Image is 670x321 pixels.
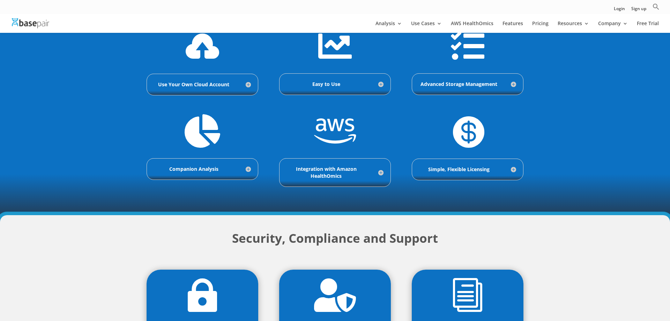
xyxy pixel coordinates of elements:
[411,21,442,33] a: Use Cases
[614,7,625,14] a: Login
[314,114,356,148] span: 
[451,114,484,148] span: 
[314,278,356,312] span: 
[451,278,484,312] span: i
[154,166,251,173] h5: Companion Analysis
[502,21,523,33] a: Features
[536,271,662,313] iframe: Drift Widget Chat Controller
[598,21,628,33] a: Company
[186,278,219,312] span: 
[232,230,438,246] strong: Security, Compliance and Support
[532,21,549,33] a: Pricing
[154,81,251,88] h5: Use Your Own Cloud Account
[637,21,659,33] a: Free Trial
[318,29,352,63] span: 
[653,3,660,14] a: Search Icon Link
[653,3,660,10] svg: Search
[451,21,493,33] a: AWS HealthOmics
[419,81,516,88] h5: Advanced Storage Management
[185,114,220,148] span: 
[419,166,516,173] h5: Simple, Flexible Licensing
[375,21,402,33] a: Analysis
[451,29,484,63] span: 
[558,21,589,33] a: Resources
[286,81,384,88] h5: Easy to Use
[186,29,219,63] span: 
[286,166,384,180] h5: Integration with Amazon HealthOmics
[12,18,49,28] img: Basepair
[631,7,646,14] a: Sign up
